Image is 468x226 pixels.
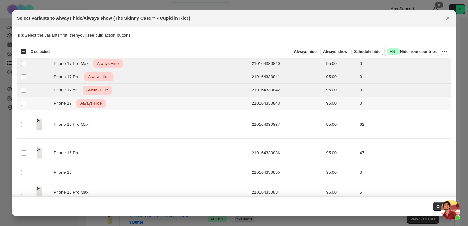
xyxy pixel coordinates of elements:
button: Schedule hide [351,48,383,55]
button: More actions [441,48,448,55]
td: 95.00 [324,57,358,70]
button: SuccessENTHide from countries [384,47,439,56]
span: Always Hide [85,86,109,94]
td: 95.00 [324,70,358,84]
td: 210164330836 [250,139,324,167]
h2: Select Variants to Always hide/Always show (The Skinny Case™ - Cupid in Rice) [17,15,190,21]
span: iPhone 17 [53,100,75,107]
td: 95.00 [324,178,358,207]
a: Open chat [441,200,460,220]
span: Always Hide [79,100,103,107]
span: Schedule hide [354,49,380,54]
span: iPhone 17 Air [53,87,81,93]
img: the-skinny-case-cupid-in-rice-831067.png [31,141,47,165]
td: 62 [358,110,451,139]
span: iPhone 16 Pro Max [53,121,92,128]
span: Always hide [294,49,317,54]
td: 210164330840 [250,57,324,70]
span: iPhone 15 Pro Max [53,189,92,196]
button: Always show [320,48,350,55]
span: Always Hide [87,73,111,81]
td: 95.00 [324,139,358,167]
span: iPhone 17 Pro [53,74,83,80]
button: Close [433,202,451,211]
td: 0 [358,57,451,70]
span: iPhone 17 Pro Max [53,60,92,67]
button: Always hide [292,48,319,55]
td: 210164330842 [250,84,324,97]
p: Select the variants first, then you'll see bulk action buttons [17,32,451,39]
td: 0 [358,167,451,178]
span: iPhone 16 [53,169,75,176]
img: the-skinny-case-cupid-in-rice-951288.png [31,112,47,137]
td: 95.00 [324,167,358,178]
td: 210164330837 [250,110,324,139]
td: 0 [358,84,451,97]
span: ENT [390,49,397,54]
span: Always show [323,49,347,54]
td: 210164330843 [250,97,324,110]
td: 95.00 [324,84,358,97]
span: Close [436,204,447,209]
td: 95.00 [324,97,358,110]
strong: Tip: [17,33,25,38]
td: 5 [358,178,451,207]
img: the-skinny-case-cupid-in-rice-951288.png [31,180,47,204]
td: 210164330835 [250,167,324,178]
td: 47 [358,139,451,167]
span: Always Hide [96,60,120,67]
span: 3 selected [31,49,50,54]
td: 210164330841 [250,70,324,84]
td: 0 [358,97,451,110]
td: 210164330834 [250,178,324,207]
button: Close [443,14,452,23]
td: 95.00 [324,110,358,139]
span: Hide from countries [387,48,437,55]
span: iPhone 16 Pro [53,150,83,156]
td: 0 [358,70,451,84]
